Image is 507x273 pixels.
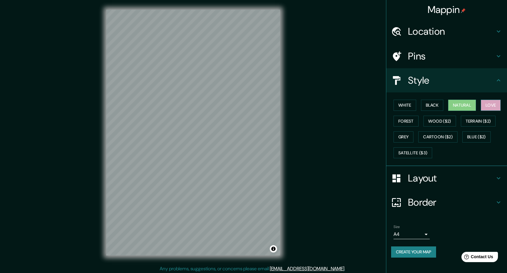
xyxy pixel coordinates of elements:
a: [EMAIL_ADDRESS][DOMAIN_NAME] [270,265,344,272]
button: Toggle attribution [270,245,277,252]
div: Pins [386,44,507,68]
label: Size [394,224,400,230]
iframe: Help widget launcher [453,249,500,266]
div: Border [386,190,507,214]
canvas: Map [106,10,280,255]
div: . [346,265,347,272]
h4: Mappin [428,4,466,16]
h4: Location [408,25,495,37]
button: Terrain ($2) [461,116,496,127]
div: A4 [394,230,430,239]
button: Create your map [391,246,436,258]
button: Blue ($2) [462,131,491,143]
h4: Border [408,196,495,208]
div: Style [386,68,507,92]
button: Grey [394,131,413,143]
button: Natural [448,100,476,111]
button: Satellite ($3) [394,147,432,159]
button: Wood ($2) [423,116,456,127]
p: Any problems, suggestions, or concerns please email . [160,265,345,272]
div: Location [386,19,507,43]
h4: Layout [408,172,495,184]
button: Black [421,100,444,111]
div: Layout [386,166,507,190]
button: White [394,100,416,111]
button: Forest [394,116,419,127]
button: Love [481,100,501,111]
img: pin-icon.png [461,8,466,13]
h4: Style [408,74,495,86]
button: Cartoon ($2) [418,131,458,143]
h4: Pins [408,50,495,62]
